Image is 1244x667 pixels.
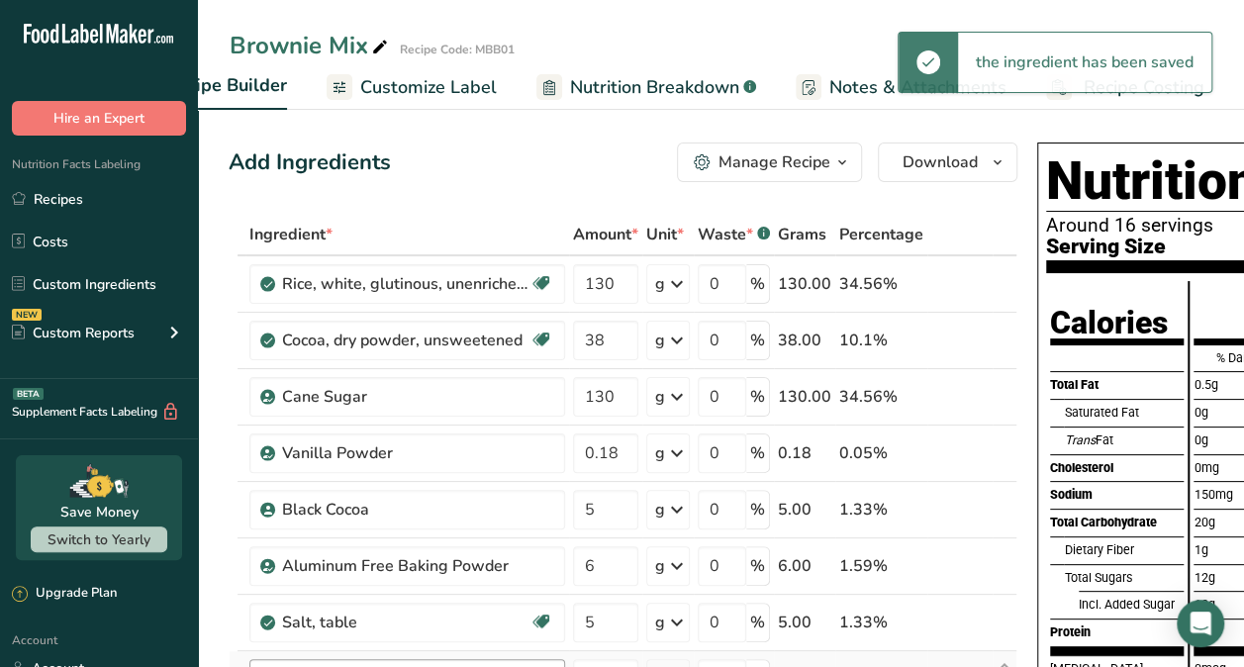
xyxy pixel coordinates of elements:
[1050,454,1184,482] div: Cholesterol
[282,611,529,634] div: Salt, table
[230,28,392,63] div: Brownie Mix
[1064,536,1184,564] div: Dietary Fiber
[1194,405,1207,420] span: 0g
[1177,600,1224,647] div: Open Intercom Messenger
[327,65,497,110] a: Customize Label
[655,441,665,465] div: g
[282,441,529,465] div: Vanilla Powder
[282,385,529,409] div: Cane Sugar
[536,65,756,110] a: Nutrition Breakdown
[655,554,665,578] div: g
[282,272,529,296] div: Rice, white, glutinous, unenriched, uncooked
[13,388,44,400] div: BETA
[655,272,665,296] div: g
[778,223,826,246] span: Grams
[1064,427,1184,454] div: Fat
[778,385,831,409] div: 130.00
[360,74,497,101] span: Customize Label
[839,385,923,409] div: 34.56%
[229,146,391,179] div: Add Ingredients
[282,554,529,578] div: Aluminum Free Baking Powder
[878,143,1017,182] button: Download
[12,101,186,136] button: Hire an Expert
[839,272,923,296] div: 34.56%
[1194,542,1207,557] span: 1g
[1194,460,1218,475] span: 0mg
[718,150,830,174] div: Manage Recipe
[778,498,831,522] div: 5.00
[829,74,1006,101] span: Notes & Attachments
[282,498,529,522] div: Black Cocoa
[778,272,831,296] div: 130.00
[48,530,150,549] span: Switch to Yearly
[1050,509,1184,536] div: Total Carbohydrate
[778,329,831,352] div: 38.00
[958,33,1211,92] div: the ingredient has been saved
[31,526,167,552] button: Switch to Yearly
[839,611,923,634] div: 1.33%
[1064,432,1095,447] i: Trans
[1079,591,1184,619] div: Incl. Added Sugar
[570,74,739,101] span: Nutrition Breakdown
[1064,399,1184,427] div: Saturated Fat
[400,41,515,58] div: Recipe Code: MBB01
[1050,481,1184,509] div: Sodium
[1046,236,1166,256] span: Serving Size
[1050,619,1184,646] div: Protein
[698,223,770,246] div: Waste
[839,223,923,246] span: Percentage
[1194,487,1232,502] span: 150mg
[249,223,333,246] span: Ingredient
[778,554,831,578] div: 6.00
[655,385,665,409] div: g
[1194,377,1217,392] span: 0.5g
[1194,515,1214,529] span: 20g
[778,441,831,465] div: 0.18
[796,65,1006,110] a: Notes & Attachments
[165,72,287,99] span: Recipe Builder
[1194,432,1207,447] span: 0g
[903,150,978,174] span: Download
[839,498,923,522] div: 1.33%
[1194,597,1214,612] span: 12g
[778,611,831,634] div: 5.00
[655,498,665,522] div: g
[12,584,117,604] div: Upgrade Plan
[1064,564,1184,592] div: Total Sugars
[1050,307,1168,338] div: Calories
[12,323,135,343] div: Custom Reports
[128,63,287,111] a: Recipe Builder
[839,554,923,578] div: 1.59%
[1194,570,1214,585] span: 12g
[573,223,638,246] span: Amount
[655,329,665,352] div: g
[839,329,923,352] div: 10.1%
[12,309,42,321] div: NEW
[1050,371,1184,399] div: Total Fat
[60,502,139,523] div: Save Money
[655,611,665,634] div: g
[282,329,529,352] div: Cocoa, dry powder, unsweetened
[646,223,684,246] span: Unit
[677,143,862,182] button: Manage Recipe
[839,441,923,465] div: 0.05%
